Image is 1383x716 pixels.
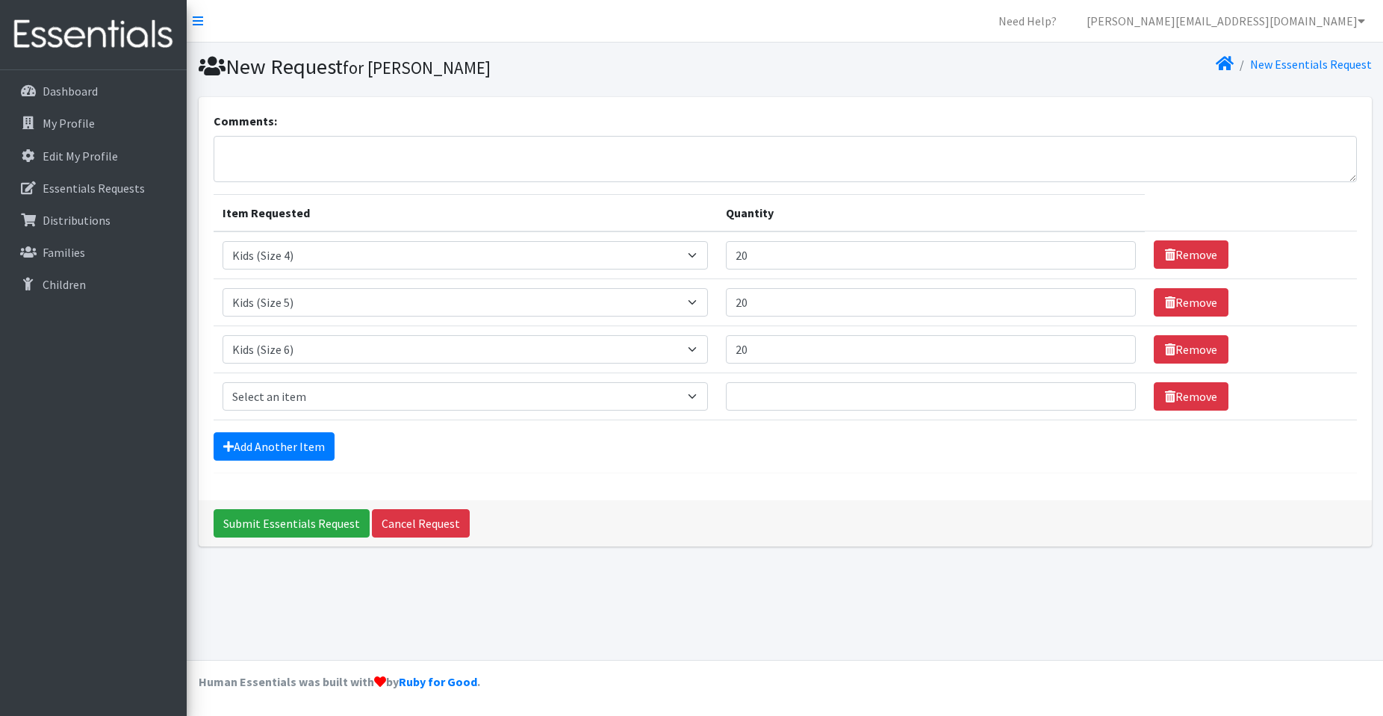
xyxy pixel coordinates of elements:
p: Edit My Profile [43,149,118,164]
a: Children [6,270,181,299]
input: Submit Essentials Request [214,509,370,538]
th: Quantity [717,194,1146,231]
a: Remove [1154,288,1228,317]
a: Families [6,237,181,267]
p: Distributions [43,213,111,228]
small: for [PERSON_NAME] [343,57,491,78]
p: Essentials Requests [43,181,145,196]
a: Dashboard [6,76,181,106]
h1: New Request [199,54,780,80]
p: Families [43,245,85,260]
p: Children [43,277,86,292]
a: Remove [1154,240,1228,269]
p: Dashboard [43,84,98,99]
label: Comments: [214,112,277,130]
strong: Human Essentials was built with by . [199,674,480,689]
a: Add Another Item [214,432,335,461]
a: Essentials Requests [6,173,181,203]
a: Remove [1154,382,1228,411]
img: HumanEssentials [6,10,181,60]
a: Need Help? [986,6,1069,36]
a: Edit My Profile [6,141,181,171]
th: Item Requested [214,194,717,231]
a: Remove [1154,335,1228,364]
a: [PERSON_NAME][EMAIL_ADDRESS][DOMAIN_NAME] [1075,6,1377,36]
a: My Profile [6,108,181,138]
a: New Essentials Request [1250,57,1372,72]
a: Cancel Request [372,509,470,538]
p: My Profile [43,116,95,131]
a: Ruby for Good [399,674,477,689]
a: Distributions [6,205,181,235]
